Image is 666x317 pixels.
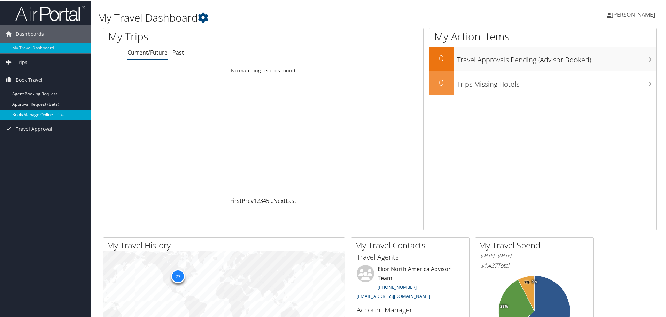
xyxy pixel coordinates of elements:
[16,71,42,88] span: Book Travel
[357,252,464,261] h3: Travel Agents
[286,196,296,204] a: Last
[98,10,474,24] h1: My Travel Dashboard
[16,53,28,70] span: Trips
[429,76,454,88] h2: 0
[103,64,423,76] td: No matching records found
[263,196,266,204] a: 4
[532,279,537,283] tspan: 0%
[607,3,662,24] a: [PERSON_NAME]
[266,196,269,204] a: 5
[429,29,656,43] h1: My Action Items
[457,51,656,64] h3: Travel Approvals Pending (Advisor Booked)
[269,196,273,204] span: …
[429,51,454,63] h2: 0
[357,292,430,299] a: [EMAIL_ADDRESS][DOMAIN_NAME]
[429,46,656,70] a: 0Travel Approvals Pending (Advisor Booked)
[500,304,508,308] tspan: 29%
[378,283,417,290] a: [PHONE_NUMBER]
[230,196,242,204] a: First
[457,75,656,88] h3: Trips Missing Hotels
[357,304,464,314] h3: Account Manager
[612,10,655,18] span: [PERSON_NAME]
[479,239,593,251] h2: My Travel Spend
[16,120,52,137] span: Travel Approval
[524,280,530,284] tspan: 7%
[254,196,257,204] a: 1
[481,252,588,258] h6: [DATE] - [DATE]
[108,29,285,43] h1: My Trips
[273,196,286,204] a: Next
[257,196,260,204] a: 2
[107,239,345,251] h2: My Travel History
[260,196,263,204] a: 3
[127,48,168,56] a: Current/Future
[172,48,184,56] a: Past
[15,5,85,21] img: airportal-logo.png
[481,261,588,269] h6: Total
[355,239,469,251] h2: My Travel Contacts
[481,261,497,269] span: $1,437
[171,269,185,283] div: 77
[353,264,467,301] li: Elior North America Advisor Team
[16,25,44,42] span: Dashboards
[429,70,656,95] a: 0Trips Missing Hotels
[242,196,254,204] a: Prev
